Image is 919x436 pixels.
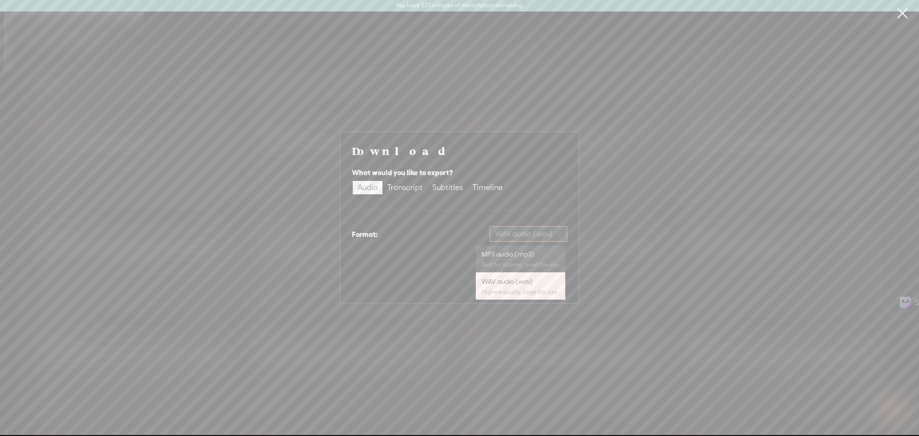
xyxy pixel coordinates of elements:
[352,144,567,158] h4: Download
[472,181,503,194] div: Timeline
[482,288,560,296] div: Highest quality, large file size
[432,181,463,194] div: Subtitles
[482,277,560,286] div: WAV audio (.wav)
[482,261,560,268] div: Best for sharing, small file size
[352,167,567,179] div: What would you like to export?
[106,56,161,63] div: Keywords by Traffic
[95,56,103,63] img: tab_keywords_by_traffic_grey.svg
[25,25,105,33] div: Domain: [DOMAIN_NAME]
[352,229,378,240] div: Format:
[387,181,423,194] div: Transcript
[495,227,561,241] span: WAV audio (.wav)
[358,181,378,194] div: Audio
[482,249,560,259] div: MP3 audio (.mp3)
[27,15,47,23] div: v 4.0.25
[36,56,86,63] div: Domain Overview
[15,15,23,23] img: logo_orange.svg
[352,180,508,195] div: segmented control
[15,25,23,33] img: website_grey.svg
[26,56,34,63] img: tab_domain_overview_orange.svg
